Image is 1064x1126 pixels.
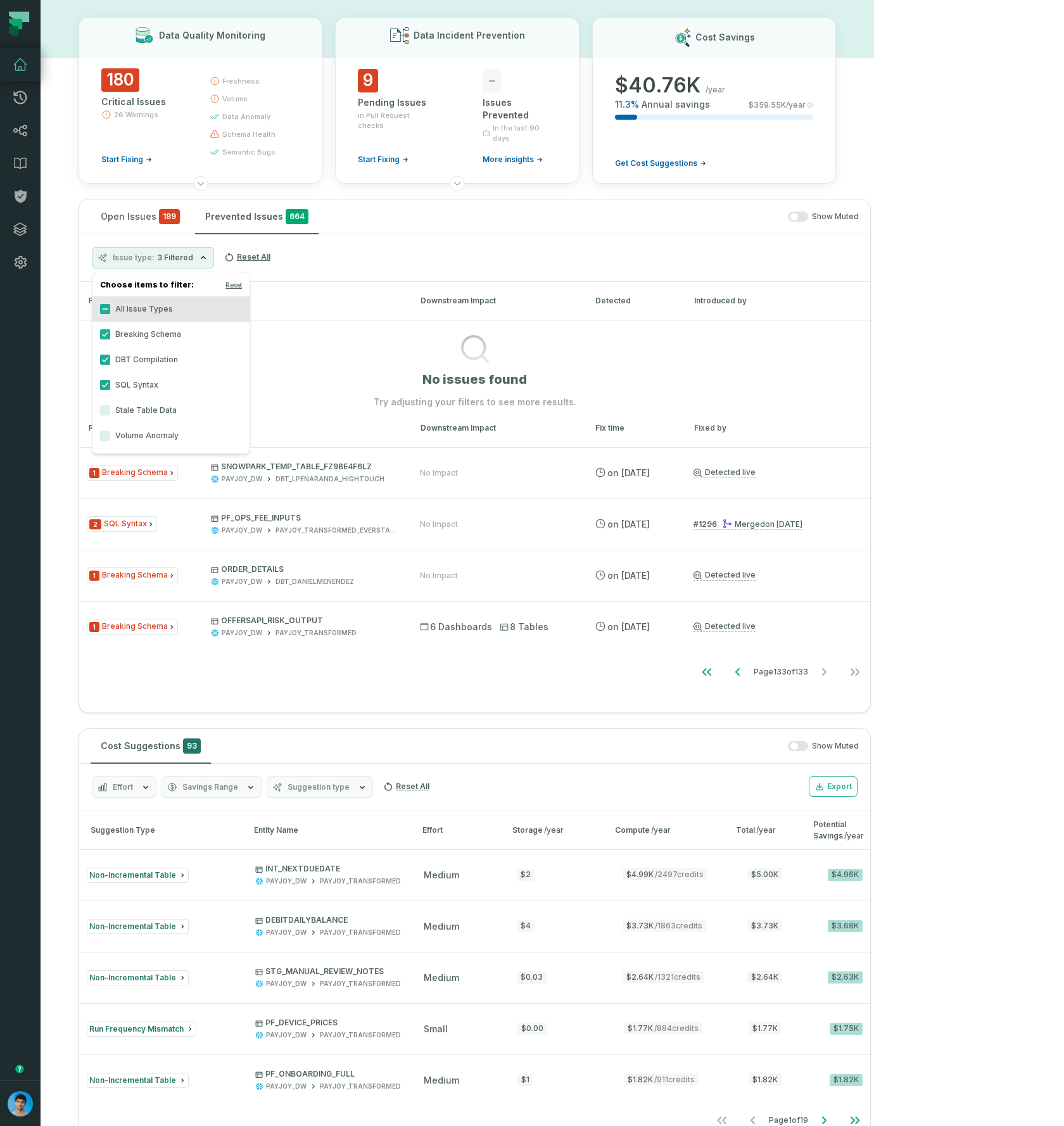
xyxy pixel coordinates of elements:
span: /year [756,825,776,835]
span: In the last 90 days [493,123,557,143]
div: PAYJOY_DW [222,577,262,586]
div: Fixed within a PR(0) [79,320,870,408]
span: Issue type [113,253,155,263]
div: Suggestion Type [85,825,231,836]
div: $1.75K [830,1023,863,1035]
span: 180 [101,68,139,92]
span: /year [844,831,864,840]
span: / 1863 credits [655,921,702,930]
h4: Choose items to filter: [92,277,250,296]
span: Issue Type [87,619,178,635]
span: Issue Type [87,567,178,583]
div: PAYJOY_DW [222,474,262,484]
span: volume [222,94,248,104]
button: DBT Compilation [100,355,110,365]
span: Run Frequency Mismatch [89,1024,184,1034]
label: SQL Syntax [92,372,250,398]
div: Total [736,825,790,836]
div: Show Muted [324,212,859,222]
span: Non-Incremental Table [89,973,176,982]
a: Start Fixing [101,155,152,165]
div: No Impact [420,519,458,529]
span: medium [424,972,459,983]
button: SQL Syntax [100,380,110,390]
span: medium [424,1075,459,1085]
span: /year [544,825,564,835]
div: PAYJOY_DW [222,526,262,535]
div: Fix time [595,422,671,434]
p: DEBITDAILYBALANCE [255,915,401,925]
button: Run Frequency MismatchPF_DEVICE_PRICESPAYJOY_DWPAYJOY_TRANSFORMEDsmall$0.00$1.77K/884credits$1.77... [79,1003,870,1054]
div: DBT_LPENARANDA_HIGHTOUCH [275,474,384,484]
span: 664 [286,209,308,224]
span: 3 Filtered [157,253,193,263]
span: Non-Incremental Table [89,1075,176,1085]
div: $4 [517,920,535,932]
div: No Impact [420,468,458,478]
div: $1.82K [830,1074,863,1086]
label: DBT Compilation [92,347,250,372]
a: #1296Merged[DATE] 6:03:14 PM [693,519,802,530]
span: Get Cost Suggestions [615,158,697,168]
span: / 911 credits [654,1075,695,1084]
h3: Data Incident Prevention [414,29,525,42]
div: $0.00 [517,1023,547,1035]
button: Non-Incremental TableINT_NEXTDUEDATEPAYJOY_DWPAYJOY_TRANSFORMEDmedium$2$4.99K/2497credits$5.00K$4... [79,849,870,900]
button: Data Quality Monitoring180Critical Issues26 WarningsStart Fixingfreshnessvolumedata anomalyschema... [79,17,322,184]
button: Cost Savings$40.76K/year11.3%Annual savings$359.55K/yearGet Cost Suggestions [592,17,836,184]
div: PAYJOY_DW [266,876,307,886]
span: data anomaly [222,111,270,122]
relative-time: Jun 7, 2025, 5:54 AM GMT+3 [607,467,650,478]
button: Fixed within a PR(0) [89,296,398,306]
nav: pagination [79,659,870,685]
div: Detected [595,295,671,307]
button: Go to last page [840,659,870,685]
span: / 1321 credits [655,972,700,982]
div: Entity Name [254,825,400,836]
span: small [424,1023,448,1034]
span: /year [706,85,725,95]
div: Merged [722,519,802,529]
button: Export [809,776,858,797]
span: $ 359.55K /year [749,100,806,110]
span: semantic bugs [222,147,275,157]
span: $5.00K [747,868,782,880]
button: Non-Incremental TableDEBITDAILYBALANCEPAYJOY_DWPAYJOY_TRANSFORMEDmedium$4$3.73K/1863credits$3.73K... [79,901,870,951]
span: schema health [222,129,275,139]
p: PF_ONBOARDING_FULL [255,1069,401,1079]
a: Detected live [693,570,756,581]
span: Severity [89,468,99,478]
span: critical issues and errors combined [159,209,180,224]
ul: Page 133 of 133 [692,659,870,685]
p: INT_NEXTDUEDATE [255,864,401,874]
a: Get Cost Suggestions [615,158,706,168]
div: Resolved After Being Live(664) [79,447,870,687]
span: medium [424,870,459,880]
span: 8 Tables [500,621,548,633]
button: Stale Table Data [100,405,110,415]
span: in Pull Request checks [358,110,432,130]
span: $1.82K [624,1073,699,1085]
label: Breaking Schema [92,322,250,347]
div: PAYJOY_DW [222,628,262,638]
span: 11.3 % [615,98,639,111]
button: Data Incident Prevention9Pending Issuesin Pull Request checksStart Fixing-Issues PreventedIn the ... [335,17,579,184]
div: Storage [512,825,592,836]
span: Suggestion type [288,782,350,792]
span: Non-Incremental Table [89,921,176,931]
span: $ 40.76K [615,73,700,98]
span: Severity [89,571,99,581]
button: Go to next page [809,659,839,685]
span: $1.77K [624,1022,702,1034]
span: Issue Type [87,465,178,481]
a: Detected live [693,621,756,632]
p: PF_DEVICE_PRICES [255,1018,401,1028]
span: 9 [358,69,378,92]
div: PAYJOY_TRANSFORMED [320,1030,401,1040]
span: $3.73K [747,920,782,932]
div: PAYJOY_DW [266,1030,307,1040]
div: PAYJOY_TRANSFORMED [320,876,401,886]
div: Compute [615,825,714,836]
a: More insights [483,155,543,165]
button: Go to first page [692,659,722,685]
